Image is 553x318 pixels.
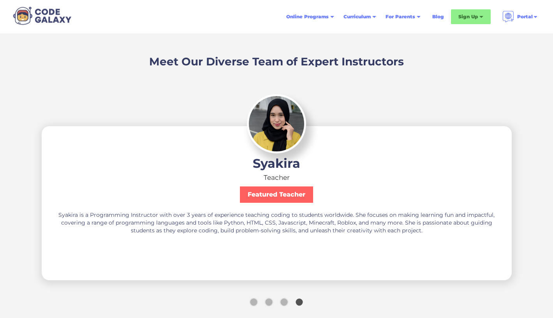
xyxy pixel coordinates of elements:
div: For Parents [386,13,415,21]
div: Sign Up [451,9,491,24]
div: Show slide 4 of 4 [296,299,303,306]
div: Featured Teacher [240,186,313,203]
div: Show slide 3 of 4 [280,299,287,306]
div: Curriculum [339,10,381,24]
div: Syakira is a Programming Instructor with over 3 years of experience teaching coding to students w... [54,211,499,234]
a: Blog [428,10,449,24]
div: Show slide 1 of 4 [250,299,257,306]
div: Teacher [264,174,290,181]
div: Online Programs [286,13,329,21]
strong: Syakira [253,156,300,171]
div: Online Programs [282,10,339,24]
div: Portal [517,13,533,21]
div: Curriculum [343,13,371,21]
h3: Meet Our Diverse Team of Expert Instructors [149,56,404,67]
div: Sign Up [458,13,478,21]
div: Portal [498,8,543,26]
div: For Parents [381,10,425,24]
div: Show slide 2 of 4 [265,299,272,306]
